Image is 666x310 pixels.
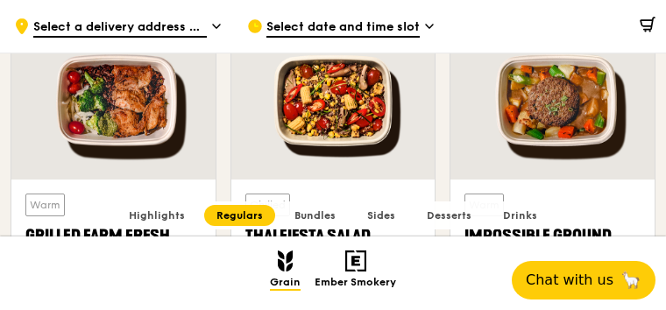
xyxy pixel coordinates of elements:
button: Chat with us🦙 [512,261,655,299]
div: Warm [464,194,504,216]
div: Warm [25,194,65,216]
div: Thai Fiesta Salad [245,223,422,248]
span: Select a delivery address or Food Point [33,18,207,38]
span: 🦙 [620,270,641,291]
img: Grain mobile logo [278,250,293,271]
div: Chilled [245,194,290,216]
span: Chat with us [526,270,613,291]
span: Ember Smokery [315,276,396,291]
img: Ember Smokery mobile logo [345,250,366,271]
span: Grain [270,276,301,291]
span: Select date and time slot [266,18,420,38]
